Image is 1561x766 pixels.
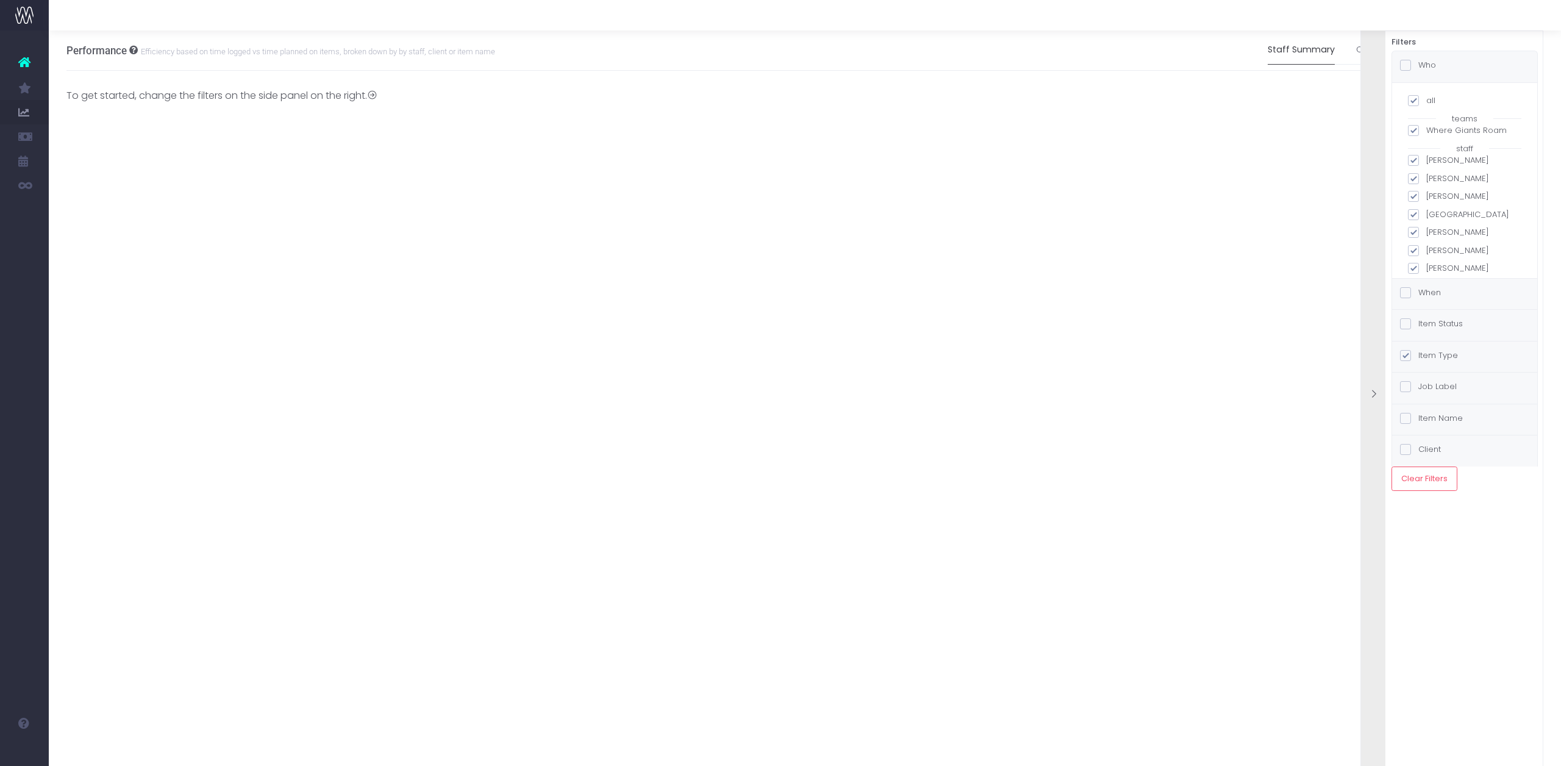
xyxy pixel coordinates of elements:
[1408,190,1521,202] label: [PERSON_NAME]
[1408,262,1521,274] label: [PERSON_NAME]
[1356,36,1426,64] a: Client Summary
[1400,443,1441,456] label: Client
[1408,226,1521,238] label: [PERSON_NAME]
[1400,381,1457,393] label: Job Label
[1391,467,1457,491] button: Clear Filters
[1400,59,1436,71] label: Who
[1408,124,1521,137] label: Where Giants Roam
[66,45,127,57] span: Performance
[1408,245,1521,257] label: [PERSON_NAME]
[1400,318,1463,330] label: Item Status
[1400,287,1441,299] label: When
[1440,143,1489,155] span: staff
[1408,209,1521,221] label: [GEOGRAPHIC_DATA]
[66,88,377,103] div: To get started, change the filters on the side panel on the right.
[1408,173,1521,185] label: [PERSON_NAME]
[1400,412,1463,424] label: Item Name
[1268,36,1335,64] a: Staff Summary
[1391,37,1538,47] h6: Filters
[1400,349,1458,362] label: Item Type
[1436,113,1493,125] span: teams
[15,742,34,760] img: images/default_profile_image.png
[138,45,495,57] small: Efficiency based on time logged vs time planned on items, broken down by by staff, client or item...
[1408,95,1521,107] label: all
[1408,154,1521,166] label: [PERSON_NAME]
